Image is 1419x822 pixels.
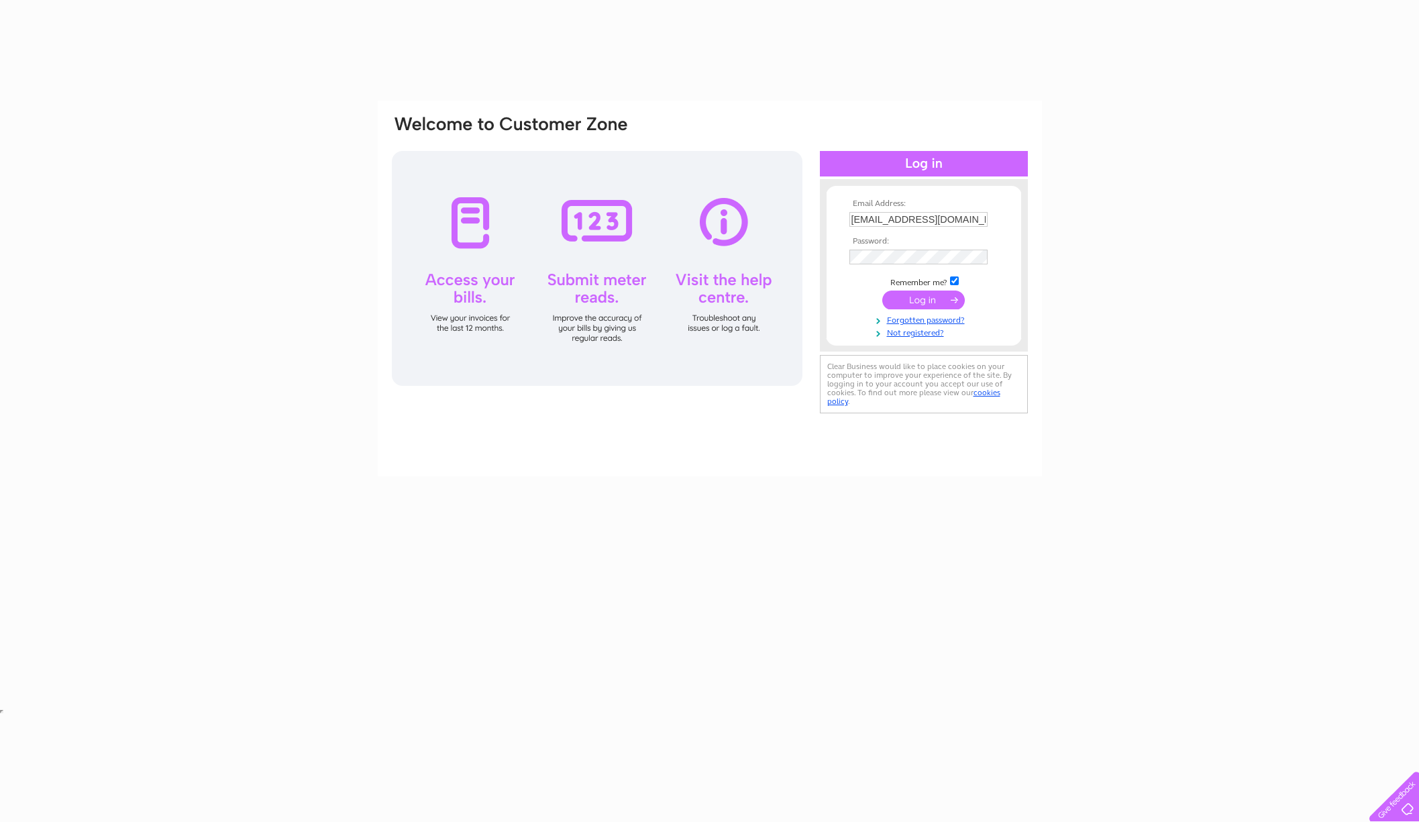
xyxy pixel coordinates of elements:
a: cookies policy [827,388,1000,406]
div: Clear Business would like to place cookies on your computer to improve your experience of the sit... [820,355,1028,413]
input: Submit [882,291,965,309]
th: Email Address: [846,199,1002,209]
td: Remember me? [846,274,1002,288]
a: Not registered? [849,325,1002,338]
a: Forgotten password? [849,313,1002,325]
th: Password: [846,237,1002,246]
